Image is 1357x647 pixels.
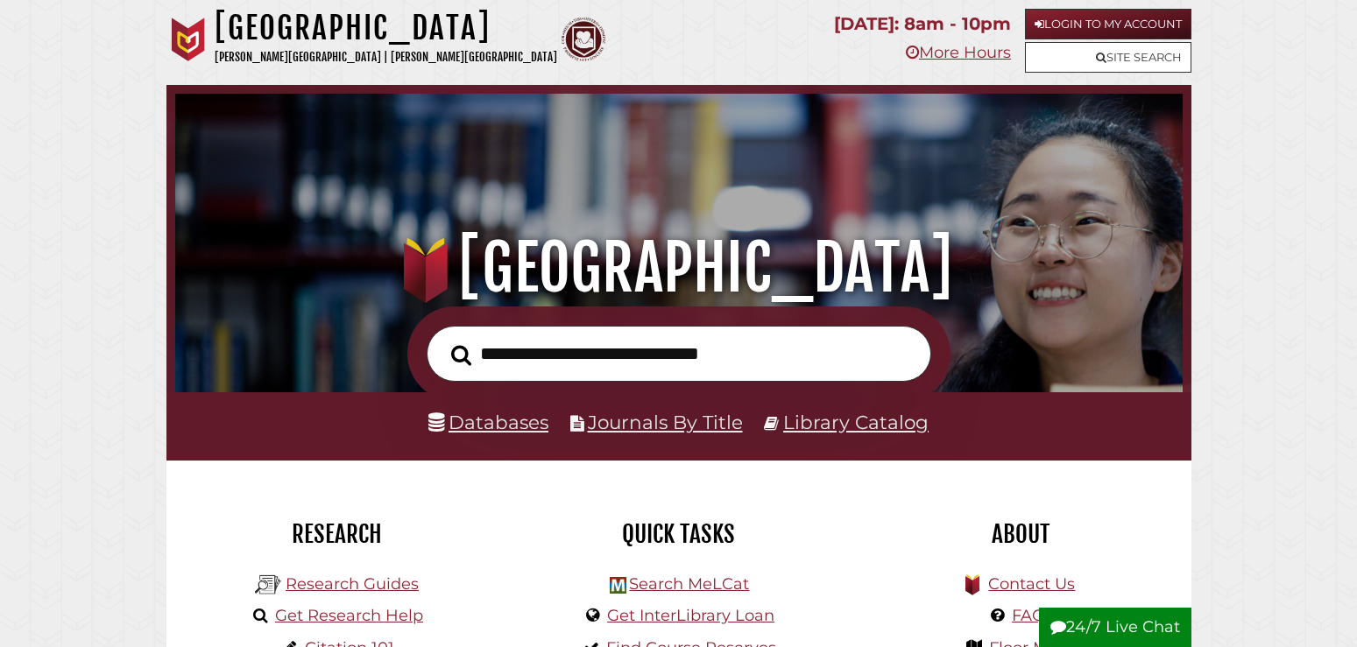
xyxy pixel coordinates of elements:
h2: Quick Tasks [521,519,837,549]
img: Calvin Theological Seminary [562,18,605,61]
a: Get InterLibrary Loan [607,606,774,625]
p: [DATE]: 8am - 10pm [834,9,1011,39]
img: Calvin University [166,18,210,61]
h2: About [863,519,1178,549]
a: FAQs [1012,606,1053,625]
a: Databases [428,411,548,433]
a: Library Catalog [783,411,929,433]
h1: [GEOGRAPHIC_DATA] [195,229,1163,306]
p: [PERSON_NAME][GEOGRAPHIC_DATA] | [PERSON_NAME][GEOGRAPHIC_DATA] [215,47,557,67]
a: Research Guides [286,574,419,594]
a: Login to My Account [1025,9,1191,39]
img: Hekman Library Logo [610,577,626,594]
a: Site Search [1025,42,1191,73]
a: Contact Us [988,574,1075,594]
a: Journals By Title [588,411,743,433]
a: More Hours [906,43,1011,62]
button: Search [442,340,480,370]
img: Hekman Library Logo [255,572,281,598]
a: Get Research Help [275,606,423,625]
h2: Research [180,519,495,549]
i: Search [451,345,471,367]
a: Search MeLCat [629,574,749,594]
h1: [GEOGRAPHIC_DATA] [215,9,557,47]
